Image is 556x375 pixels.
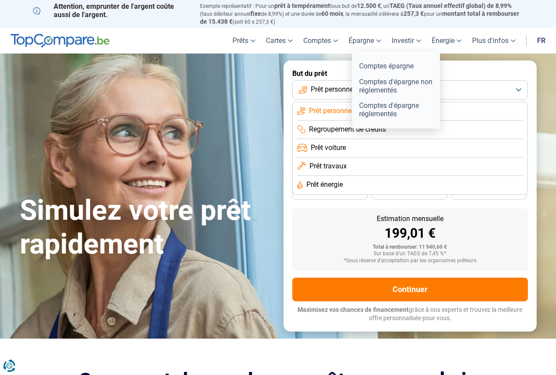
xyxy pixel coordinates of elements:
img: TopCompare [11,34,109,48]
span: 60 mois [321,10,343,17]
a: fr [532,28,551,54]
p: grâce à nos experts et trouvez la meilleure offre personnalisée pour vous. [292,306,528,323]
div: Estimation mensuelle [299,215,521,222]
a: Prêts [227,28,261,54]
a: Énergie [426,28,467,54]
span: prêt à tempérament [274,2,330,9]
div: Total à rembourser: 11 940,60 € [299,244,521,250]
span: 36 mois [320,190,340,196]
a: Comptes d'épargne non réglementés [356,74,436,98]
a: Investir [386,28,426,54]
a: Comptes d'épargne réglementés [356,98,436,121]
span: Prêt personnel [311,85,355,94]
span: Prêt travaux [309,161,347,171]
div: *Sous réserve d'acceptation par les organismes prêteurs [299,258,521,264]
span: 12.500 € [357,2,381,9]
span: Maximisez vos chances de financement [298,306,409,313]
a: Épargne [343,28,386,54]
span: Prêt personnel [309,106,353,116]
label: But du prêt [292,69,528,78]
span: 257,3 € [403,10,424,17]
div: 199,01 € [299,227,521,240]
p: Attention, emprunter de l'argent coûte aussi de l'argent. [33,2,189,19]
a: Plus d'infos [467,28,521,54]
a: Comptes épargne [356,58,436,74]
span: 24 mois [479,190,498,196]
span: fixe [251,10,261,17]
button: Prêt personnel [292,80,528,100]
a: Cartes [261,28,298,54]
span: Prêt voiture [311,143,346,153]
span: Prêt énergie [306,180,343,189]
p: Exemple représentatif : Pour un tous but de , un (taux débiteur annuel de 8,99%) et une durée de ... [200,2,523,25]
span: TAEG (Taux annuel effectif global) de 8,99% [389,2,512,9]
div: Sur base d'un TAEG de 7,45 %* [299,251,521,257]
button: Continuer [292,278,528,301]
h1: Simulez votre prêt rapidement [20,194,273,261]
span: 30 mois [400,190,419,196]
span: montant total à rembourser de 15.438 € [200,10,519,25]
a: Comptes [298,28,343,54]
span: Regroupement de crédits [309,125,386,134]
